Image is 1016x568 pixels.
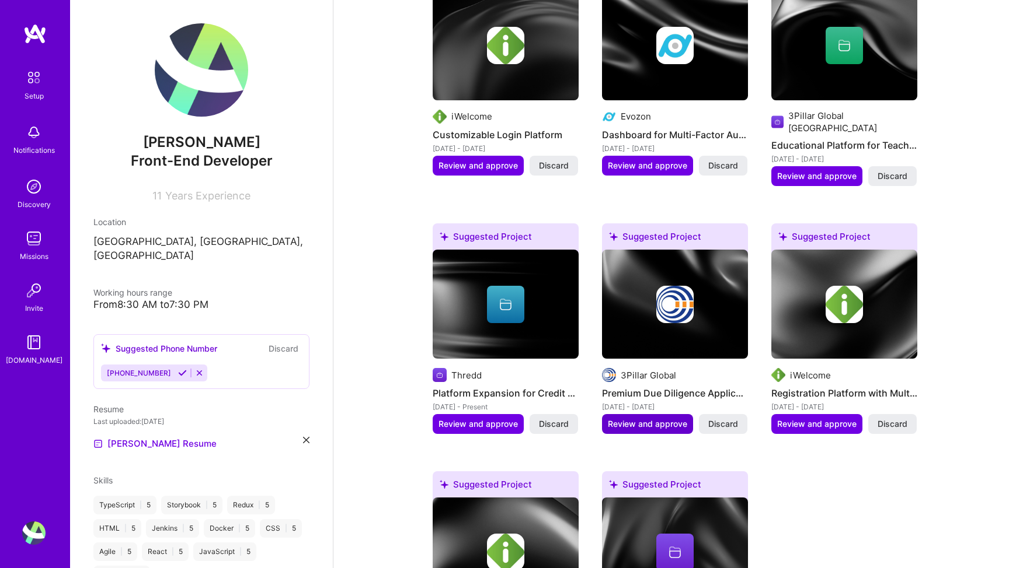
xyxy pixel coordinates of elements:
img: Invite [22,279,46,302]
div: [DATE] - [DATE] [602,401,748,413]
div: Setup [25,90,44,102]
button: Discard [868,166,917,186]
div: 3Pillar Global [621,369,676,381]
div: Discovery [18,198,51,211]
h4: Customizable Login Platform [433,127,579,142]
a: [PERSON_NAME] Resume [93,437,217,451]
span: Front-End Developer [131,152,273,169]
img: cover [602,250,748,359]
img: setup [22,65,46,90]
button: Review and approve [433,156,524,176]
div: Last uploaded: [DATE] [93,415,309,427]
span: Review and approve [777,170,857,182]
img: User Avatar [22,521,46,545]
div: Suggested Project [433,223,579,254]
div: Redux 5 [227,496,275,514]
h4: Platform Expansion for Credit Solutions [433,385,579,401]
img: bell [22,121,46,144]
div: [DATE] - [DATE] [771,401,917,413]
div: TypeScript 5 [93,496,156,514]
span: Review and approve [439,160,518,171]
img: Company logo [487,27,524,64]
div: Location [93,216,309,228]
div: From 8:30 AM to 7:30 PM [93,299,309,311]
span: Years Experience [165,190,250,202]
i: icon SuggestedTeams [440,232,448,241]
button: Discard [699,414,747,434]
div: Thredd [451,369,482,381]
img: cover [433,250,579,359]
div: [DOMAIN_NAME] [6,354,62,366]
i: icon SuggestedTeams [778,232,787,241]
span: | [206,500,208,510]
button: Review and approve [433,414,524,434]
i: icon SuggestedTeams [609,480,618,489]
span: | [140,500,142,510]
div: [DATE] - Present [433,401,579,413]
span: [PERSON_NAME] [93,134,309,151]
div: iWelcome [451,110,492,122]
img: Company logo [433,368,447,382]
div: [DATE] - [DATE] [602,142,748,155]
button: Discard [530,156,578,176]
span: 11 [152,190,162,202]
span: Skills [93,475,113,485]
img: User Avatar [155,23,248,117]
p: [GEOGRAPHIC_DATA], [GEOGRAPHIC_DATA], [GEOGRAPHIC_DATA] [93,235,309,263]
div: Suggested Project [433,471,579,502]
div: Suggested Project [771,223,917,254]
div: Invite [25,302,43,314]
div: Docker 5 [204,519,255,538]
span: Discard [539,418,569,430]
i: Accept [178,369,187,377]
button: Review and approve [771,166,862,186]
div: 3Pillar Global [GEOGRAPHIC_DATA] [788,110,917,134]
img: cover [771,250,917,359]
i: icon SuggestedTeams [101,343,111,353]
button: Discard [868,414,917,434]
span: | [239,547,242,556]
div: Jenkins 5 [146,519,199,538]
a: User Avatar [19,521,48,545]
span: [PHONE_NUMBER] [107,369,171,377]
img: guide book [22,331,46,354]
img: Company logo [433,110,447,124]
img: teamwork [22,227,46,250]
i: icon Close [303,437,309,443]
span: | [238,524,241,533]
img: Company logo [602,368,616,382]
button: Discard [699,156,747,176]
div: Evozon [621,110,651,122]
h4: Premium Due Diligence Application [602,385,748,401]
h4: Registration Platform with Multi-Factor Authentication [771,385,917,401]
div: [DATE] - [DATE] [433,142,579,155]
div: Suggested Project [602,223,748,254]
img: logo [23,23,47,44]
span: | [182,524,185,533]
button: Discard [265,342,302,355]
img: Company logo [656,27,694,64]
img: Company logo [771,368,785,382]
span: Review and approve [777,418,857,430]
img: discovery [22,175,46,198]
div: CSS 5 [260,519,302,538]
button: Discard [530,414,578,434]
div: Storybook 5 [161,496,222,514]
div: Notifications [13,144,55,156]
span: | [285,524,287,533]
button: Review and approve [771,414,862,434]
img: Company logo [656,286,694,323]
i: Reject [195,369,204,377]
span: Review and approve [608,418,687,430]
span: Working hours range [93,287,172,297]
h4: Dashboard for Multi-Factor Authentication [602,127,748,142]
div: [DATE] - [DATE] [771,153,917,165]
span: | [124,524,127,533]
span: Discard [539,160,569,171]
img: Company logo [826,286,863,323]
span: Review and approve [439,418,518,430]
div: HTML 5 [93,519,141,538]
i: icon SuggestedTeams [609,232,618,241]
span: Discard [878,418,907,430]
div: Suggested Phone Number [101,342,217,355]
